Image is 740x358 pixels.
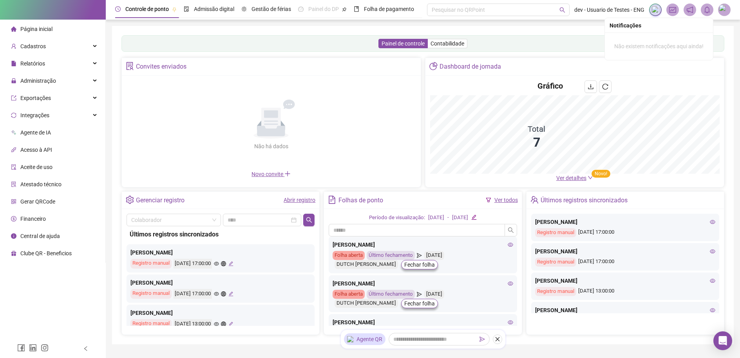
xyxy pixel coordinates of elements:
[228,322,233,327] span: edit
[251,171,291,177] span: Novo convite
[588,175,593,180] span: down
[718,4,730,16] img: 12024
[535,258,576,267] div: Registro manual
[452,214,468,222] div: [DATE]
[424,290,444,299] div: [DATE]
[335,299,398,308] div: DUTCH [PERSON_NAME]
[130,319,172,329] div: Registro manual
[713,331,732,350] div: Open Intercom Messenger
[535,228,576,237] div: Registro manual
[298,6,304,12] span: dashboard
[11,216,16,222] span: dollar
[228,261,233,266] span: edit
[508,320,513,325] span: eye
[610,21,708,30] div: Notificações
[364,6,414,12] span: Folha de pagamento
[508,242,513,247] span: eye
[235,142,307,151] div: Não há dados
[41,344,49,352] span: instagram
[447,214,449,222] div: -
[710,219,715,225] span: eye
[686,6,693,13] span: notification
[20,181,62,187] span: Atestado técnico
[11,113,16,118] span: sync
[495,336,500,342] span: close
[541,194,628,207] div: Últimos registros sincronizados
[335,260,398,269] div: DUTCH [PERSON_NAME]
[20,129,51,136] span: Agente de IA
[354,6,359,12] span: book
[556,175,593,181] a: Ver detalhes down
[535,287,715,296] div: [DATE] 13:00:00
[228,291,233,296] span: edit
[556,175,586,181] span: Ver detalhes
[367,251,415,260] div: Último fechamento
[11,44,16,49] span: user-add
[11,61,16,66] span: file
[130,278,311,287] div: [PERSON_NAME]
[535,287,576,296] div: Registro manual
[404,260,435,269] span: Fechar folha
[535,306,715,314] div: [PERSON_NAME]
[20,95,51,101] span: Exportações
[11,233,16,239] span: info-circle
[136,194,185,207] div: Gerenciar registro
[535,258,715,267] div: [DATE] 17:00:00
[130,229,311,239] div: Últimos registros sincronizados
[428,214,444,222] div: [DATE]
[417,251,422,260] span: send
[284,171,291,177] span: plus
[404,299,435,308] span: Fechar folha
[11,182,16,187] span: solution
[83,346,89,351] span: left
[537,80,563,91] h4: Gráfico
[125,6,169,12] span: Controle de ponto
[11,164,16,170] span: audit
[130,289,172,299] div: Registro manual
[367,290,415,299] div: Último fechamento
[221,322,226,327] span: global
[424,251,444,260] div: [DATE]
[333,318,513,327] div: [PERSON_NAME]
[115,6,121,12] span: clock-circle
[126,62,134,70] span: solution
[306,217,312,223] span: search
[429,62,438,70] span: pie-chart
[221,291,226,296] span: global
[535,218,715,226] div: [PERSON_NAME]
[194,6,234,12] span: Admissão digital
[710,249,715,254] span: eye
[382,40,425,47] span: Painel de controle
[401,299,438,308] button: Fechar folha
[704,6,711,13] span: bell
[172,7,177,12] span: pushpin
[20,198,55,205] span: Gerar QRCode
[29,344,37,352] span: linkedin
[20,26,52,32] span: Página inicial
[214,291,219,296] span: eye
[11,26,16,32] span: home
[20,60,45,67] span: Relatórios
[20,147,52,153] span: Acesso à API
[328,196,336,204] span: file-text
[308,6,339,12] span: Painel do DP
[344,333,385,345] div: Agente QR
[11,147,16,153] span: api
[431,40,464,47] span: Contabilidade
[20,43,46,49] span: Cadastros
[20,164,52,170] span: Aceite de uso
[251,6,291,12] span: Gestão de férias
[241,6,247,12] span: sun
[588,84,594,90] span: download
[417,290,422,299] span: send
[559,7,565,13] span: search
[669,6,676,13] span: fund
[20,216,46,222] span: Financeiro
[20,112,49,118] span: Integrações
[333,240,513,249] div: [PERSON_NAME]
[440,60,501,73] div: Dashboard de jornada
[401,260,438,269] button: Fechar folha
[602,84,608,90] span: reload
[174,319,212,329] div: [DATE] 13:00:00
[710,307,715,313] span: eye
